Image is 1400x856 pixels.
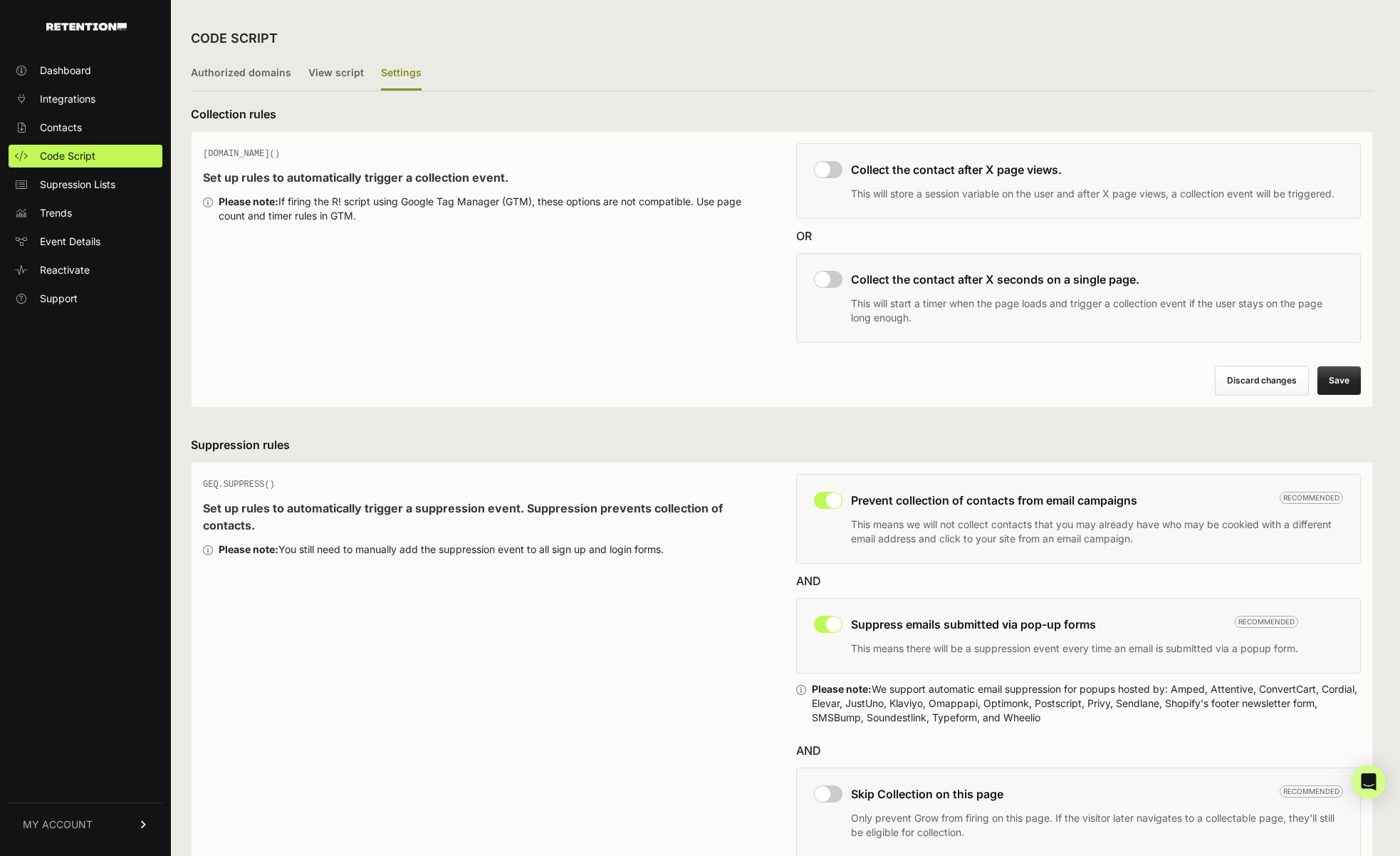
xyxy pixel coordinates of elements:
span: MY ACCOUNT [23,818,93,832]
span: Event Details [40,234,100,249]
p: Only prevent Grow from firing on this page. If the visitor later navigates to a collectable page,... [851,811,1343,840]
a: Code Script [9,145,162,167]
span: Contacts [40,120,82,135]
span: Supression Lists [40,177,115,192]
a: Trends [9,202,162,225]
h3: Suppress emails submitted via pop-up forms [851,616,1298,633]
div: Open Intercom Messenger [1352,765,1386,799]
strong: Set up rules to automatically trigger a collection event. [203,170,508,185]
span: GEQ.SUPPRESS() [203,480,275,490]
span: Reactivate [40,263,90,277]
a: Reactivate [9,259,162,282]
label: View script [308,57,364,91]
span: Dashboard [40,63,91,78]
span: Integrations [40,92,95,106]
strong: Please note: [812,683,872,695]
strong: Please note: [219,543,278,555]
span: Support [40,292,78,306]
a: Support [9,287,162,310]
p: This will store a session variable on the user and after X page views, a collection event will be... [851,187,1334,201]
div: You still need to manually add the suppression event to all sign up and login forms. [219,542,664,557]
strong: Set up rules to automatically trigger a suppression event. Suppression prevents collection of con... [203,501,723,532]
img: Retention.com [46,23,127,31]
p: This means we will not collect contacts that you may already have who may be cookied with a diffe... [851,517,1343,546]
a: Contacts [9,116,162,139]
h3: Collect the contact after X seconds on a single page. [851,271,1343,288]
span: Trends [40,206,72,220]
span: Recommended [1235,616,1298,628]
h3: Collection rules [191,105,1373,123]
div: AND [796,572,1361,589]
p: This means there will be a suppression event every time an email is submitted via a popup form. [851,641,1298,656]
div: AND [796,742,1361,759]
a: MY ACCOUNT [9,803,162,846]
button: Save [1317,366,1361,395]
button: Discard changes [1215,366,1309,396]
div: If firing the R! script using Google Tag Manager (GTM), these options are not compatible. Use pag... [219,195,768,223]
p: This will start a timer when the page loads and trigger a collection event if the user stays on t... [851,296,1343,325]
span: Recommended [1280,785,1343,798]
h2: CODE SCRIPT [191,29,278,48]
label: Settings [381,57,422,91]
h3: Skip Collection on this page [851,785,1343,803]
a: Dashboard [9,59,162,82]
h3: Prevent collection of contacts from email campaigns [851,492,1343,509]
label: Authorized domains [191,57,291,91]
a: Supression Lists [9,173,162,196]
div: OR [796,227,1361,244]
strong: Please note: [219,195,278,207]
a: Event Details [9,230,162,253]
span: Code Script [40,149,95,163]
span: Recommended [1280,492,1343,504]
h3: Collect the contact after X page views. [851,161,1334,178]
h3: Suppression rules [191,436,1373,453]
div: We support automatic email suppression for popups hosted by: Amped, Attentive, ConvertCart, Cordi... [812,682,1361,725]
a: Integrations [9,88,162,110]
span: [DOMAIN_NAME]() [203,149,280,159]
